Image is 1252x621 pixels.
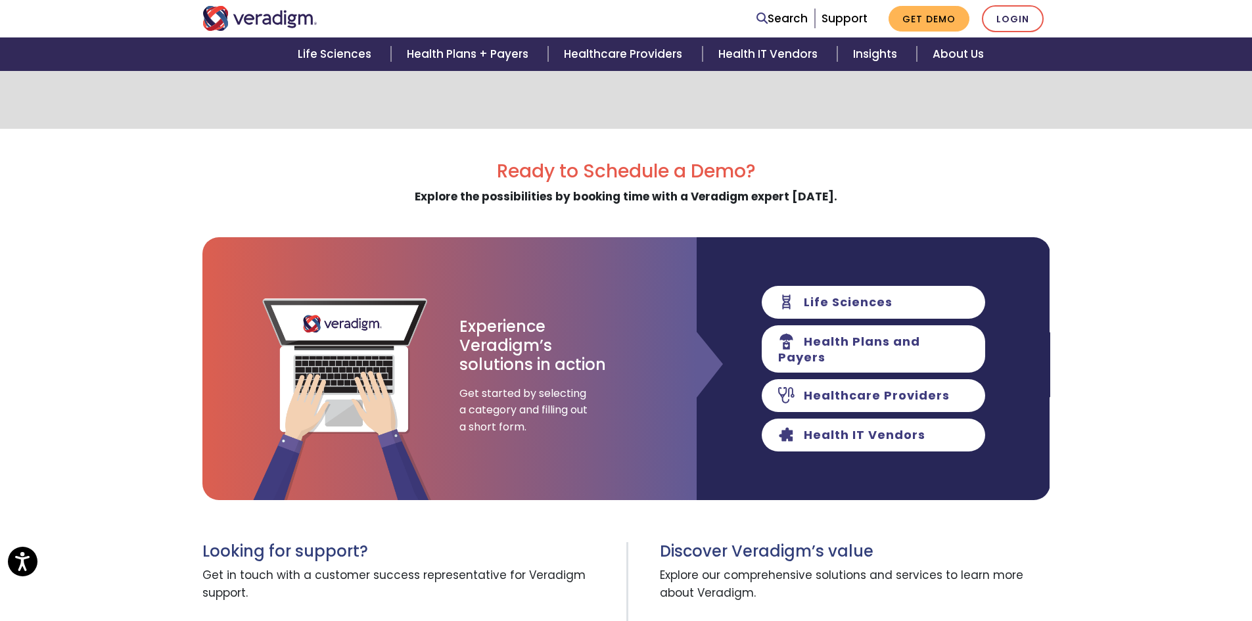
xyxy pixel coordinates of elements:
[889,6,969,32] a: Get Demo
[202,6,317,31] img: Veradigm logo
[703,37,837,71] a: Health IT Vendors
[415,189,837,204] strong: Explore the possibilities by booking time with a Veradigm expert [DATE].
[202,160,1050,183] h2: Ready to Schedule a Demo?
[917,37,1000,71] a: About Us
[982,5,1044,32] a: Login
[548,37,702,71] a: Healthcare Providers
[459,385,591,436] span: Get started by selecting a category and filling out a short form.
[660,561,1050,609] span: Explore our comprehensive solutions and services to learn more about Veradigm.
[282,37,391,71] a: Life Sciences
[391,37,548,71] a: Health Plans + Payers
[822,11,868,26] a: Support
[756,10,808,28] a: Search
[837,37,917,71] a: Insights
[660,542,1050,561] h3: Discover Veradigm’s value
[202,561,616,609] span: Get in touch with a customer success representative for Veradigm support.
[459,317,607,374] h3: Experience Veradigm’s solutions in action
[202,542,616,561] h3: Looking for support?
